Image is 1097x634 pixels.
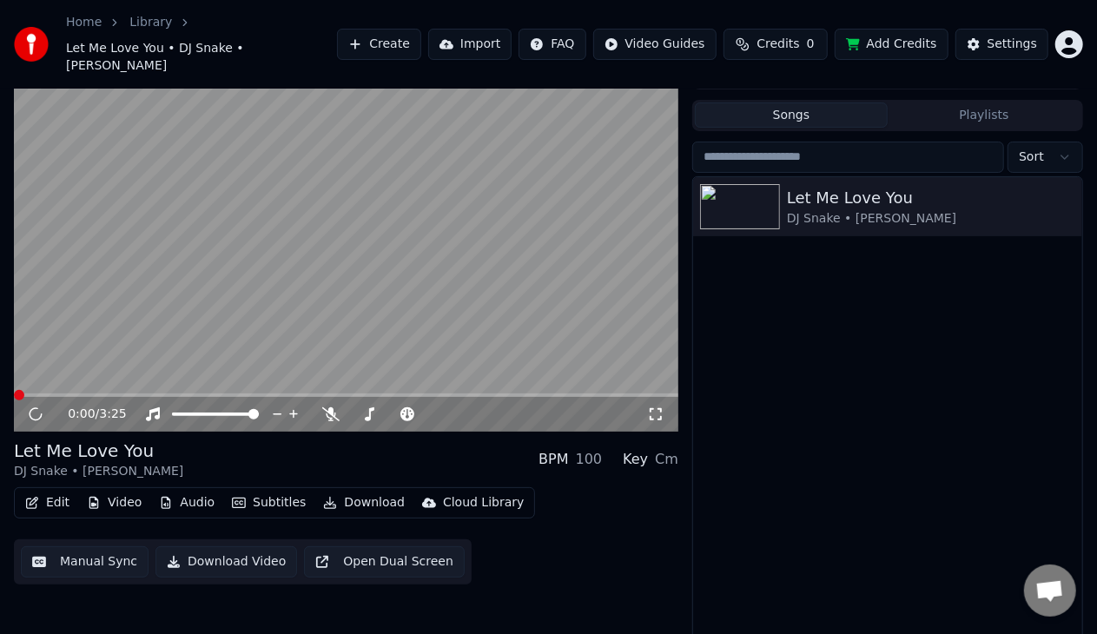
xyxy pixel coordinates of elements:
button: Manual Sync [21,546,149,578]
div: Cm [655,449,678,470]
div: Open chat [1024,565,1076,617]
button: Playlists [888,102,1080,128]
div: Let Me Love You [14,439,183,463]
button: Add Credits [835,29,948,60]
span: 0:00 [68,406,95,423]
div: DJ Snake • [PERSON_NAME] [787,210,1075,228]
a: Home [66,14,102,31]
img: youka [14,27,49,62]
div: Cloud Library [443,494,524,512]
span: 3:25 [99,406,126,423]
button: Songs [695,102,888,128]
span: Sort [1019,149,1044,166]
div: Key [623,449,648,470]
div: Settings [988,36,1037,53]
span: Let Me Love You • DJ Snake • [PERSON_NAME] [66,40,337,75]
button: Credits0 [724,29,828,60]
button: Video [80,491,149,515]
div: / [68,406,109,423]
button: Edit [18,491,76,515]
button: Audio [152,491,221,515]
button: Import [428,29,512,60]
nav: breadcrumb [66,14,337,75]
div: DJ Snake • [PERSON_NAME] [14,463,183,480]
span: 0 [807,36,815,53]
a: Library [129,14,172,31]
button: Download Video [155,546,297,578]
button: Video Guides [593,29,717,60]
div: BPM [539,449,568,470]
button: Subtitles [225,491,313,515]
button: FAQ [519,29,585,60]
div: 100 [576,449,603,470]
span: Credits [757,36,799,53]
button: Download [316,491,412,515]
div: Let Me Love You [787,186,1075,210]
button: Settings [955,29,1048,60]
button: Create [337,29,421,60]
button: Open Dual Screen [304,546,465,578]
